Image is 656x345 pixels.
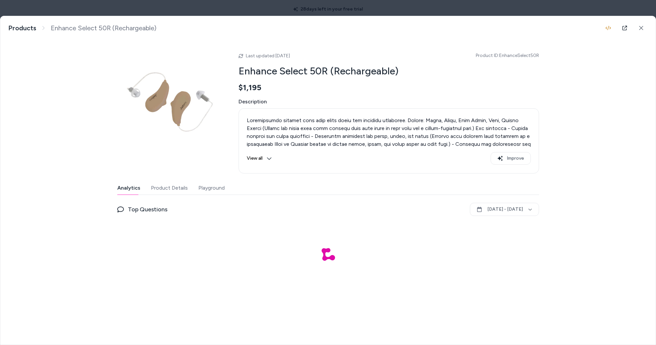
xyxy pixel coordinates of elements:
[476,52,539,59] span: Product ID: EnhanceSelect50R
[239,83,261,93] span: $1,195
[247,152,272,165] button: View all
[239,98,539,106] span: Description
[51,24,157,32] span: Enhance Select 50R (Rechargeable)
[246,53,290,59] span: Last updated [DATE]
[117,181,140,195] button: Analytics
[470,203,539,216] button: [DATE] - [DATE]
[128,205,167,214] span: Top Questions
[198,181,225,195] button: Playground
[151,181,188,195] button: Product Details
[239,65,539,77] h2: Enhance Select 50R (Rechargeable)
[8,24,157,32] nav: breadcrumb
[117,48,223,153] img: sku_es50r_beige.jpg
[491,152,531,165] button: Improve
[8,24,36,32] a: Products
